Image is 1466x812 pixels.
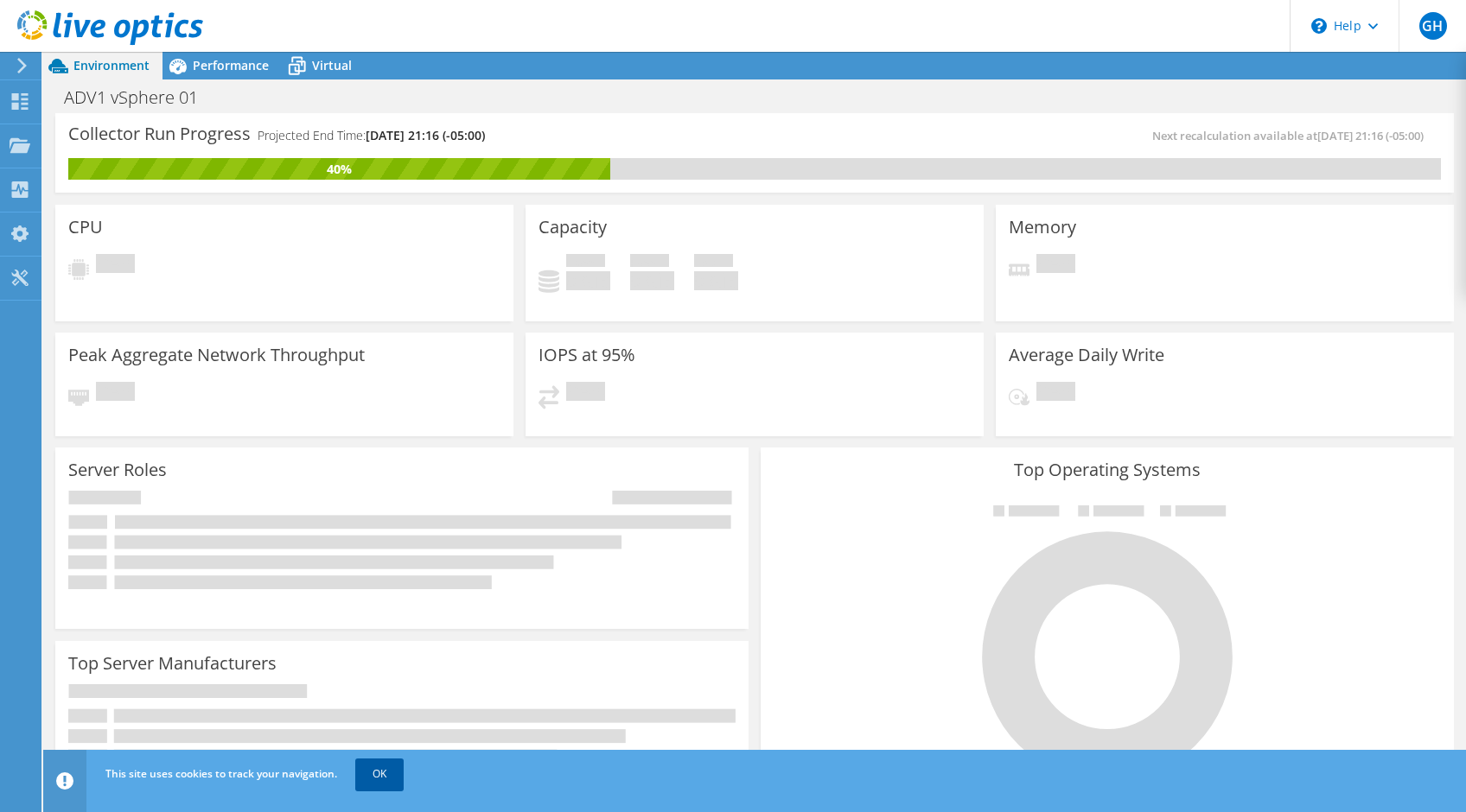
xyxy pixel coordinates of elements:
span: [DATE] 21:16 (-05:00) [1317,128,1424,143]
span: Total [694,254,733,271]
span: GH [1419,12,1447,40]
span: Pending [566,382,605,405]
span: Performance [193,57,269,73]
h3: CPU [68,218,103,237]
h4: 0 GiB [694,271,738,290]
h4: Projected End Time: [258,126,485,145]
span: Virtual [312,57,352,73]
span: Environment [73,57,150,73]
span: Pending [96,382,135,405]
h3: Memory [1009,218,1076,237]
span: [DATE] 21:16 (-05:00) [366,127,485,143]
span: Pending [96,254,135,277]
h3: Capacity [539,218,607,237]
span: Next recalculation available at [1152,128,1432,143]
span: Used [566,254,605,271]
h3: IOPS at 95% [539,346,635,365]
span: Free [630,254,669,271]
h4: 0 GiB [566,271,610,290]
h3: Peak Aggregate Network Throughput [68,346,365,365]
h3: Average Daily Write [1009,346,1164,365]
h1: ADV1 vSphere 01 [56,88,225,107]
h4: 0 GiB [630,271,674,290]
svg: \n [1311,18,1327,34]
span: Pending [1036,382,1075,405]
h3: Top Server Manufacturers [68,654,277,673]
div: 40% [68,160,610,179]
h3: Top Operating Systems [774,460,1441,479]
span: Pending [1036,254,1075,277]
span: This site uses cookies to track your navigation. [105,766,337,781]
a: OK [355,758,404,790]
h3: Server Roles [68,460,167,479]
